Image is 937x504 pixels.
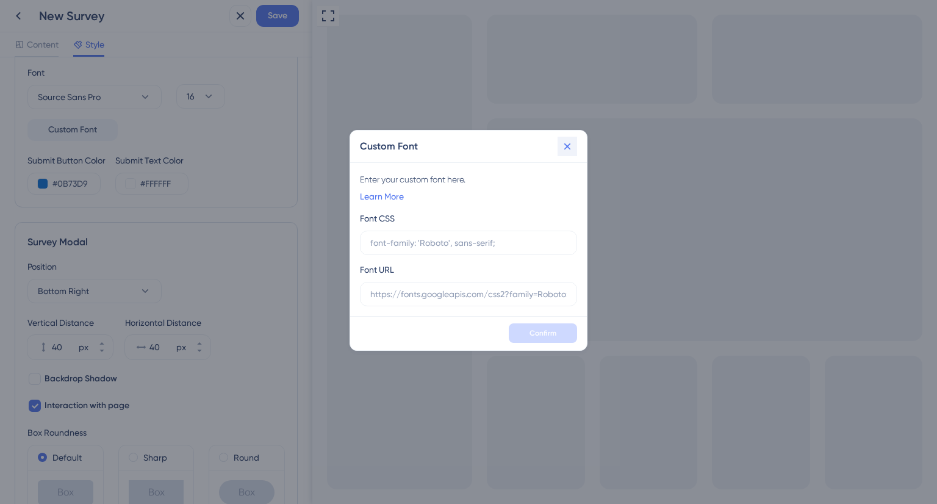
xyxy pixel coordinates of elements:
div: Close survey [200,10,215,24]
input: font-family: 'Roboto', sans-serif; [370,236,567,250]
h2: Custom Font [360,139,418,154]
a: Learn More [360,189,404,204]
div: Font CSS [360,211,395,226]
div: Enter your custom font here. [360,172,577,187]
svg: Rate thumbs down [121,71,154,113]
div: Font URL [360,262,394,277]
svg: Rate thumbs up [71,71,104,113]
span: Confirm [530,328,556,338]
div: Você trabalha com mais de um ICP (perfil de cliente ideal)? [15,32,215,61]
input: https://fonts.googleapis.com/css2?family=Roboto:wght@400;500;600 [370,287,567,301]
